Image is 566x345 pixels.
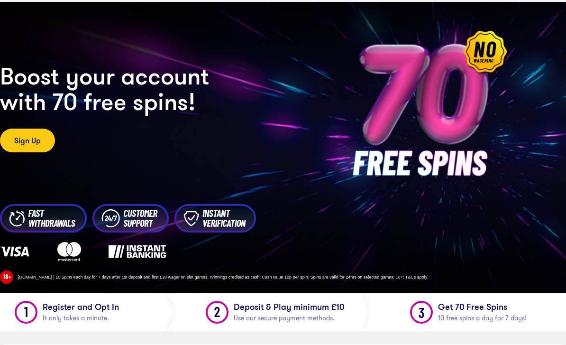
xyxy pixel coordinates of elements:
[433,301,566,324] h1: Get 70 Free Spins
[410,301,433,324] img: Step 3
[438,312,527,324] span: 10 free spins a day for 7 days!
[13,274,566,280] div: [DOMAIN_NAME] | 10 Spins each day for 7 days after 1st deposit and first £10 wager on slot games;...
[14,301,38,324] img: Step 1
[361,293,375,331] img: Divider
[205,301,229,324] img: Step 2
[43,312,109,324] span: It only takes a minute.
[229,301,360,324] h1: Deposit & Play minimum £10
[164,293,183,331] img: Divider
[234,312,335,324] span: Use our secure payment methods.
[38,301,164,324] h1: Register and Opt In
